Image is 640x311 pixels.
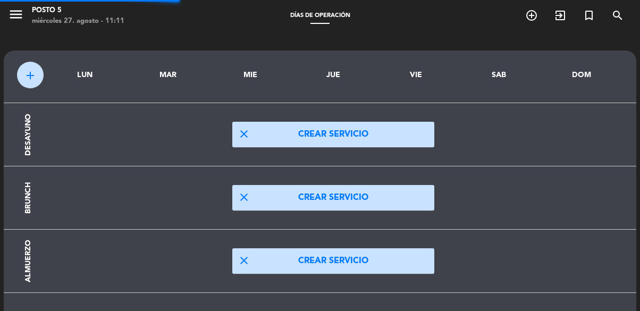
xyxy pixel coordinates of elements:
div: MAR [134,69,201,81]
i: add_circle_outline [525,9,538,22]
span: add [24,69,37,82]
div: SAB [466,69,533,81]
div: MIE [217,69,284,81]
span: Días de Operación [285,13,356,19]
span: close [238,254,250,267]
div: Desayuno [22,114,35,156]
div: Almuerzo [22,240,35,282]
i: menu [8,6,24,22]
button: closeCrear servicio [232,122,434,147]
button: add [17,62,44,88]
button: closeCrear servicio [232,248,434,274]
i: turned_in_not [583,9,595,22]
button: menu [8,6,24,26]
i: search [611,9,624,22]
div: LUN [52,69,119,81]
i: exit_to_app [554,9,567,22]
div: miércoles 27. agosto - 11:11 [32,16,124,27]
div: DOM [548,69,615,81]
div: VIE [383,69,450,81]
div: JUE [300,69,367,81]
button: closeCrear servicio [232,185,434,211]
span: close [238,128,250,140]
div: Brunch [22,182,35,214]
div: Posto 5 [32,5,124,16]
span: close [238,191,250,204]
